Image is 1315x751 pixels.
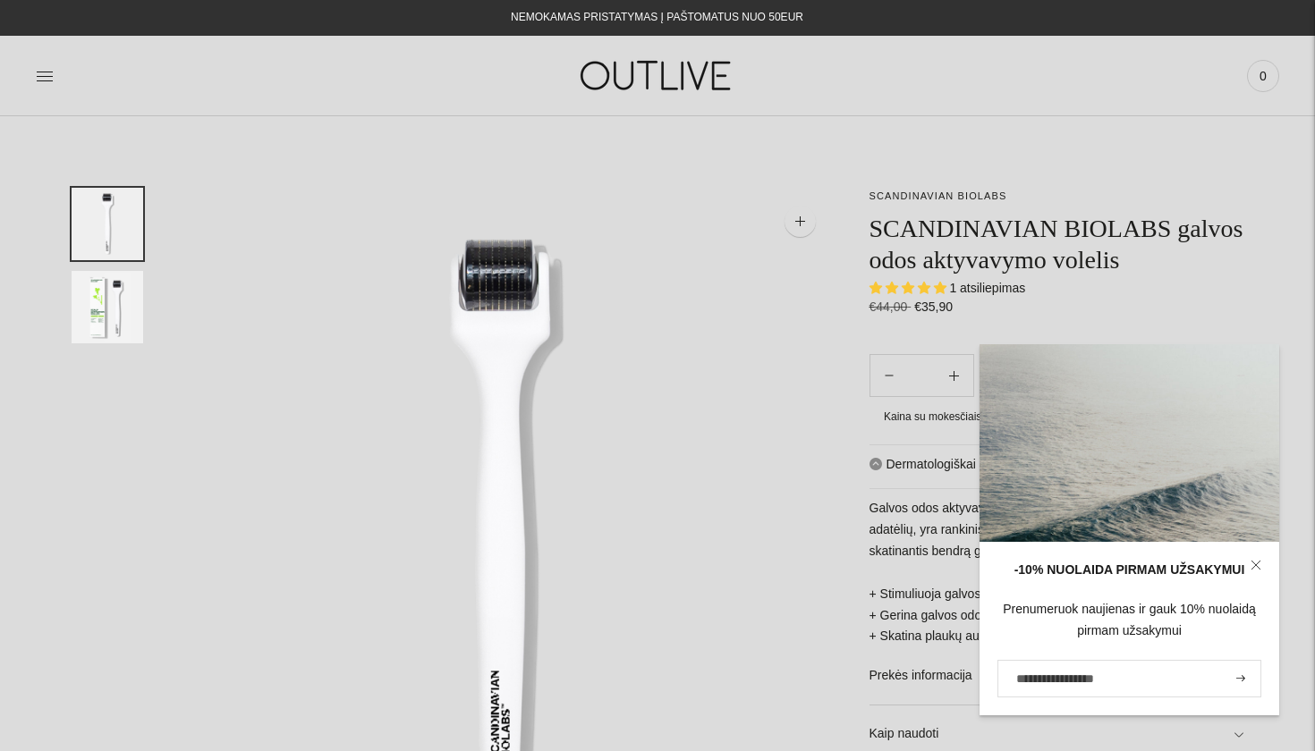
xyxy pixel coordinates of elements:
img: OUTLIVE [546,45,769,106]
input: Product quantity [908,363,935,389]
span: 1 atsiliepimas [949,281,1025,295]
div: Prenumeruok naujienas ir gauk 10% nuolaidą pirmam užsakymui [997,599,1261,642]
a: SCANDINAVIAN BIOLABS [870,190,1007,201]
span: €35,90 [914,300,953,314]
a: Prekės informacija [870,647,1244,705]
button: Translation missing: en.general.accessibility.image_thumbail [72,271,143,343]
div: NEMOKAMAS PRISTATYMAS Į PAŠTOMATUS NUO 50EUR [511,7,803,29]
div: -10% NUOLAIDA PIRMAM UŽSAKYMUI [997,560,1261,581]
button: Translation missing: en.general.accessibility.image_thumbail [72,188,143,260]
div: Kaina su mokesčiais. apskaičiuojama apmokėjimo metu. [870,408,1244,426]
s: €44,00 [870,300,912,314]
a: 0 [1247,56,1279,96]
button: Add product quantity [870,354,908,397]
span: 0 [1251,63,1276,89]
h1: SCANDINAVIAN BIOLABS galvos odos aktyvavymo volelis [870,213,1244,275]
button: Subtract product quantity [935,354,973,397]
span: 5.00 stars [870,281,950,295]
